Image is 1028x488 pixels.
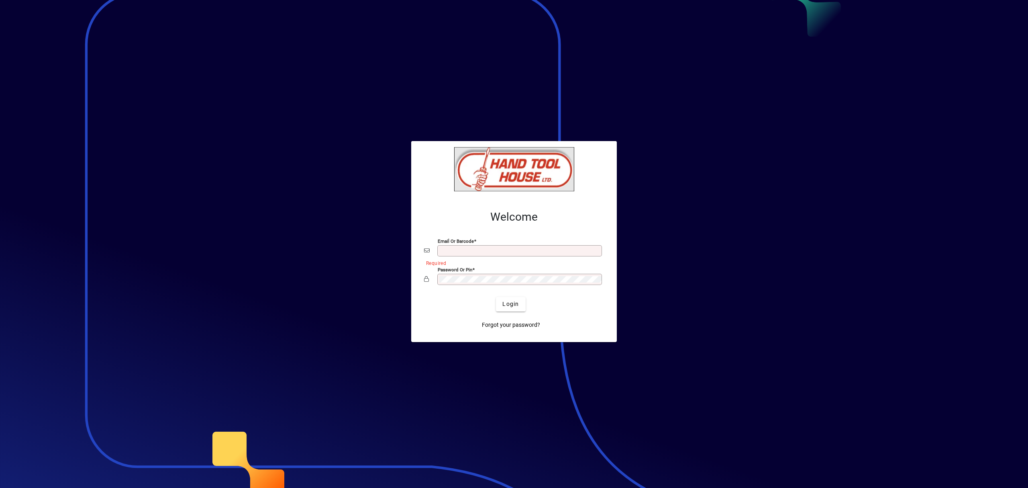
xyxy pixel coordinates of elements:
a: Forgot your password? [479,318,543,332]
button: Login [496,297,525,312]
span: Login [502,300,519,308]
h2: Welcome [424,210,604,224]
span: Forgot your password? [482,321,540,329]
mat-label: Password or Pin [438,267,472,272]
mat-error: Required [426,258,598,267]
mat-label: Email or Barcode [438,238,474,244]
